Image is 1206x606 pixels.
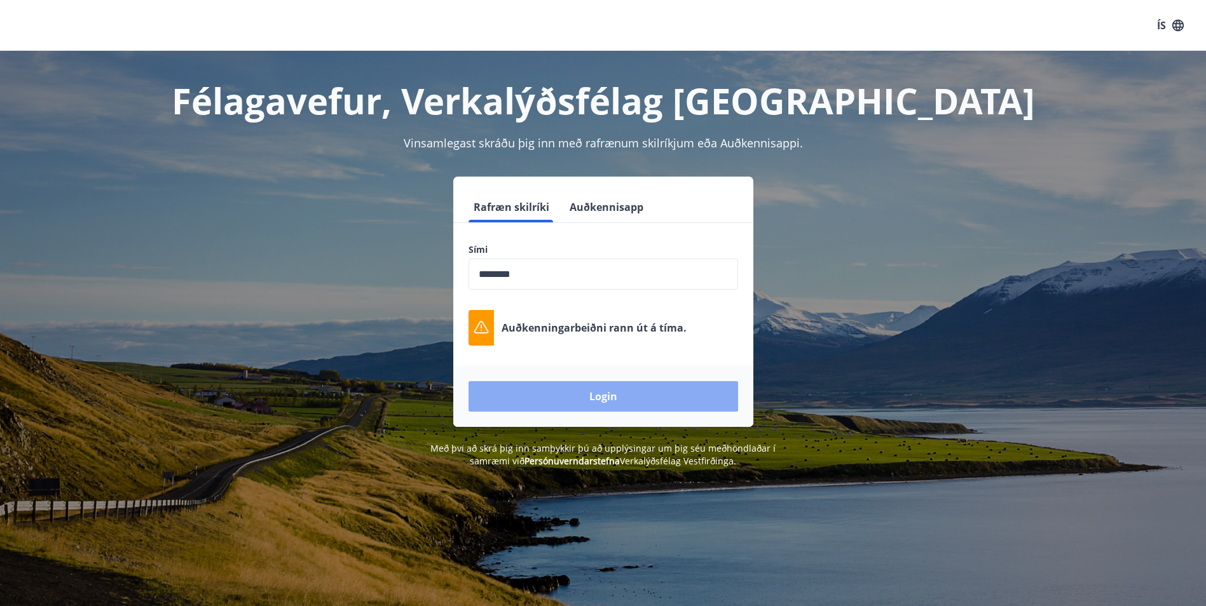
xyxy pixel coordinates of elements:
[502,321,687,335] p: Auðkenningarbeiðni rann út á tíma.
[524,455,620,467] a: Persónuverndarstefna
[469,381,738,412] button: Login
[161,76,1046,125] h1: Félagavefur, Verkalýðsfélag [GEOGRAPHIC_DATA]
[565,192,648,222] button: Auðkennisapp
[430,442,776,467] span: Með því að skrá þig inn samþykkir þú að upplýsingar um þig séu meðhöndlaðar í samræmi við Verkalý...
[469,192,554,222] button: Rafræn skilríki
[404,135,803,151] span: Vinsamlegast skráðu þig inn með rafrænum skilríkjum eða Auðkennisappi.
[1150,14,1191,37] button: ÍS
[469,243,738,256] label: Sími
